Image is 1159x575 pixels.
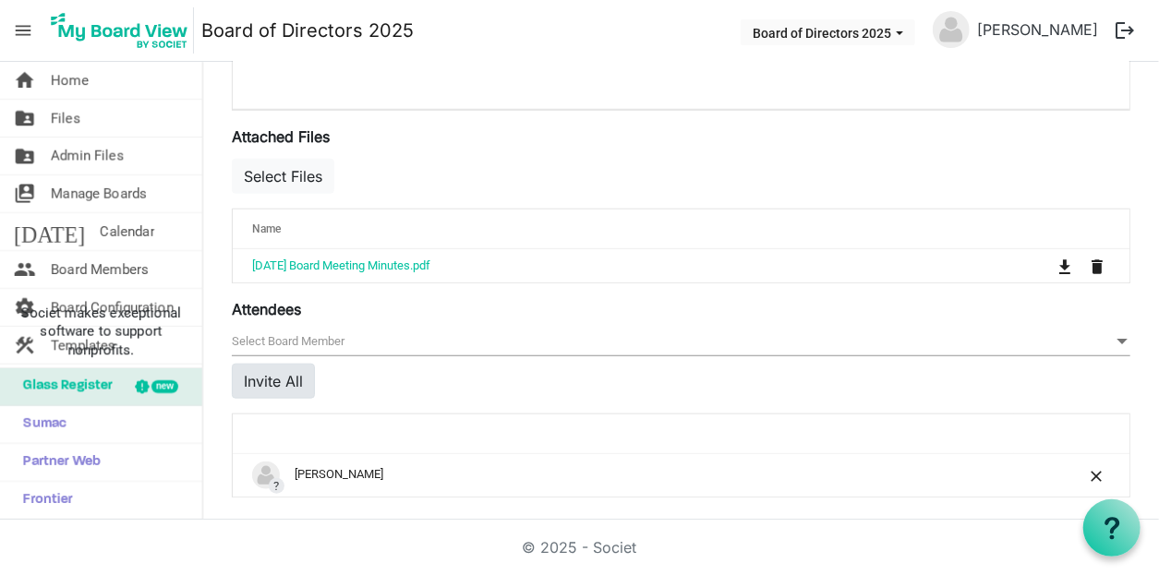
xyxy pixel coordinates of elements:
[523,538,637,557] a: © 2025 - Societ
[252,461,280,489] img: no-profile-picture.svg
[232,159,334,194] button: Select Files
[51,100,80,137] span: Files
[51,251,149,288] span: Board Members
[14,213,85,250] span: [DATE]
[1014,249,1129,282] td: is Command column column header
[6,13,41,48] span: menu
[14,482,73,519] span: Frontier
[14,138,36,174] span: folder_shared
[51,138,124,174] span: Admin Files
[51,62,89,99] span: Home
[1105,11,1144,50] button: logout
[14,251,36,288] span: people
[14,175,36,212] span: switch_account
[741,19,915,45] button: Board of Directors 2025 dropdownbutton
[970,11,1105,48] a: [PERSON_NAME]
[252,258,430,272] a: [DATE] Board Meeting Minutes.pdf
[45,7,201,54] a: My Board View Logo
[8,304,194,359] span: Societ makes exceptional software to support nonprofits.
[252,222,281,235] span: Name
[14,62,36,99] span: home
[14,100,36,137] span: folder_shared
[14,289,36,326] span: settings
[232,126,330,148] label: Attached Files
[233,454,1014,497] td: ?Matt Duffy is template cell column header
[201,12,414,49] a: Board of Directors 2025
[45,7,194,54] img: My Board View Logo
[14,368,113,405] span: Glass Register
[233,249,1014,282] td: June 2025 Board Meeting Minutes.pdf is template cell column header Name
[933,11,970,48] img: no-profile-picture.svg
[151,380,178,393] div: new
[1084,253,1110,279] button: Remove
[51,175,147,212] span: Manage Boards
[14,406,66,443] span: Sumac
[1052,253,1078,279] button: Download
[1084,462,1110,488] button: Remove
[269,478,284,494] span: ?
[100,213,154,250] span: Calendar
[232,298,301,320] label: Attendees
[1014,454,1129,497] td: is Command column column header
[252,461,995,489] div: [PERSON_NAME]
[14,444,101,481] span: Partner Web
[51,289,174,326] span: Board Configuration
[232,364,315,399] button: Invite All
